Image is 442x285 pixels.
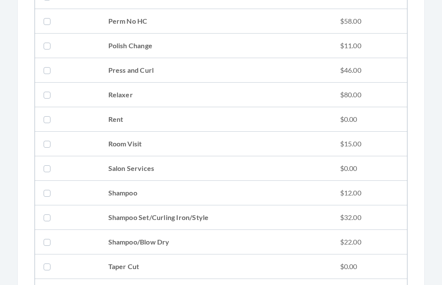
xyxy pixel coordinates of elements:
[100,107,331,132] td: Rent
[331,34,407,58] td: $11.00
[100,9,331,34] td: Perm No HC
[100,58,331,83] td: Press and Curl
[331,83,407,107] td: $80.00
[100,181,331,205] td: Shampoo
[331,181,407,205] td: $12.00
[331,132,407,156] td: $15.00
[100,205,331,230] td: Shampoo Set/Curling Iron/Style
[331,9,407,34] td: $58.00
[331,58,407,83] td: $46.00
[331,254,407,279] td: $0.00
[100,83,331,107] td: Relaxer
[100,132,331,156] td: Room Visit
[100,230,331,254] td: Shampoo/Blow Dry
[331,205,407,230] td: $32.00
[331,156,407,181] td: $0.00
[331,107,407,132] td: $0.00
[100,156,331,181] td: Salon Services
[100,254,331,279] td: Taper Cut
[331,230,407,254] td: $22.00
[100,34,331,58] td: Polish Change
